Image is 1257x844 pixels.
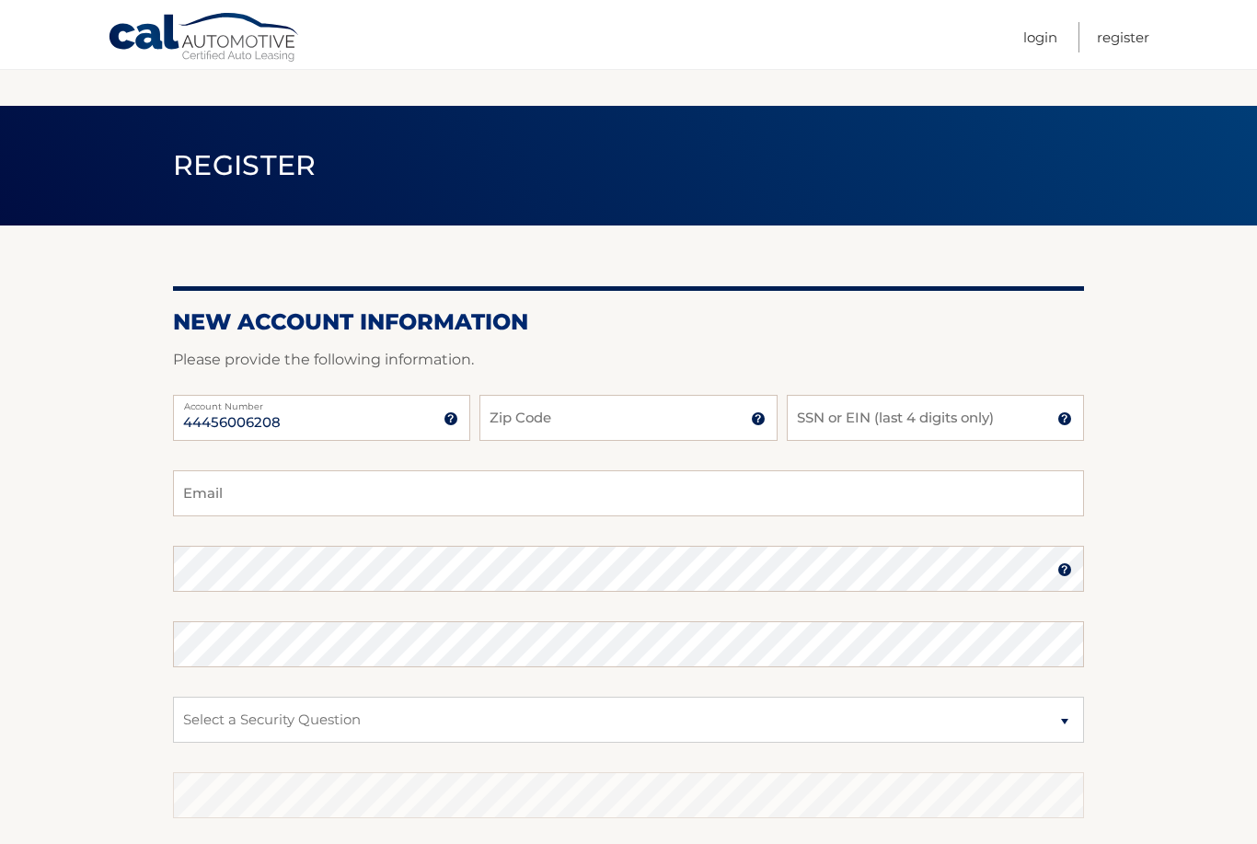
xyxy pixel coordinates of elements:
[1057,562,1072,577] img: tooltip.svg
[173,395,470,410] label: Account Number
[1097,22,1149,52] a: Register
[108,12,301,65] a: Cal Automotive
[173,470,1084,516] input: Email
[787,395,1084,441] input: SSN or EIN (last 4 digits only)
[1057,411,1072,426] img: tooltip.svg
[173,395,470,441] input: Account Number
[751,411,766,426] img: tooltip.svg
[173,308,1084,336] h2: New Account Information
[173,347,1084,373] p: Please provide the following information.
[444,411,458,426] img: tooltip.svg
[1023,22,1057,52] a: Login
[173,148,317,182] span: Register
[479,395,777,441] input: Zip Code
